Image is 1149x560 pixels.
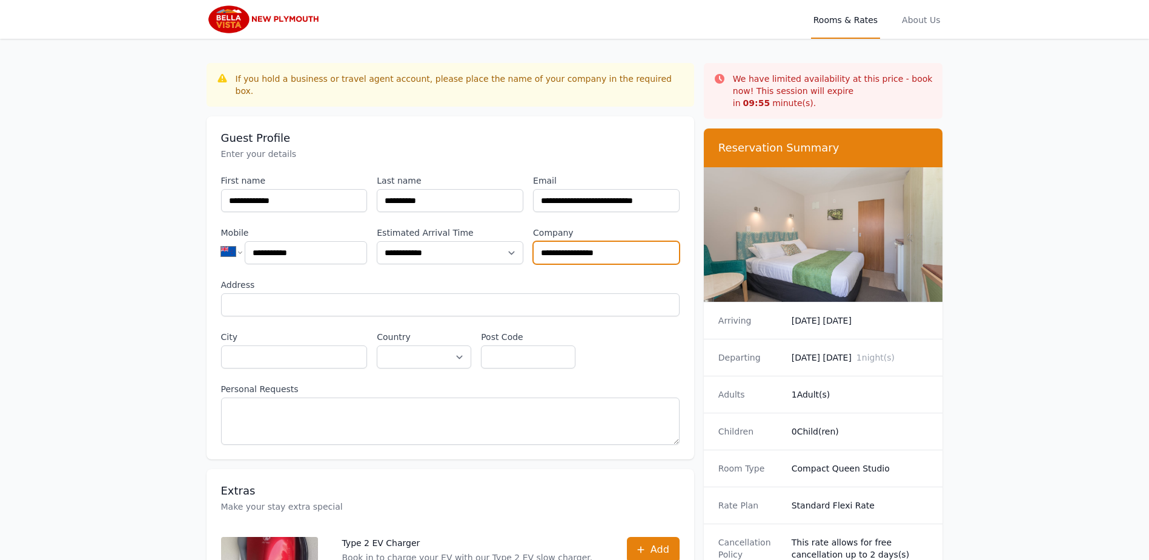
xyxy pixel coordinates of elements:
[221,484,680,498] h3: Extras
[221,383,680,395] label: Personal Requests
[221,331,368,343] label: City
[377,227,523,239] label: Estimated Arrival Time
[718,141,929,155] h3: Reservation Summary
[221,227,368,239] label: Mobile
[481,331,575,343] label: Post Code
[792,425,929,438] dd: 0 Child(ren)
[792,315,929,327] dd: [DATE] [DATE]
[792,352,929,364] dd: [DATE] [DATE]
[651,542,669,557] span: Add
[792,462,929,475] dd: Compact Queen Studio
[533,175,680,187] label: Email
[718,388,782,401] dt: Adults
[718,462,782,475] dt: Room Type
[718,425,782,438] dt: Children
[221,279,680,291] label: Address
[221,501,680,513] p: Make your stay extra special
[221,175,368,187] label: First name
[718,499,782,512] dt: Rate Plan
[718,315,782,327] dt: Arriving
[792,499,929,512] dd: Standard Flexi Rate
[236,73,684,97] div: If you hold a business or travel agent account, please place the name of your company in the requ...
[792,388,929,401] dd: 1 Adult(s)
[533,227,680,239] label: Company
[221,148,680,160] p: Enter your details
[704,167,943,302] img: Compact Queen Studio
[377,331,471,343] label: Country
[377,175,523,187] label: Last name
[856,353,895,362] span: 1 night(s)
[743,98,770,108] strong: 09 : 55
[718,352,782,364] dt: Departing
[221,131,680,145] h3: Guest Profile
[342,537,603,549] p: Type 2 EV Charger
[733,73,933,109] p: We have limited availability at this price - book now! This session will expire in minute(s).
[207,5,323,34] img: Bella Vista New Plymouth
